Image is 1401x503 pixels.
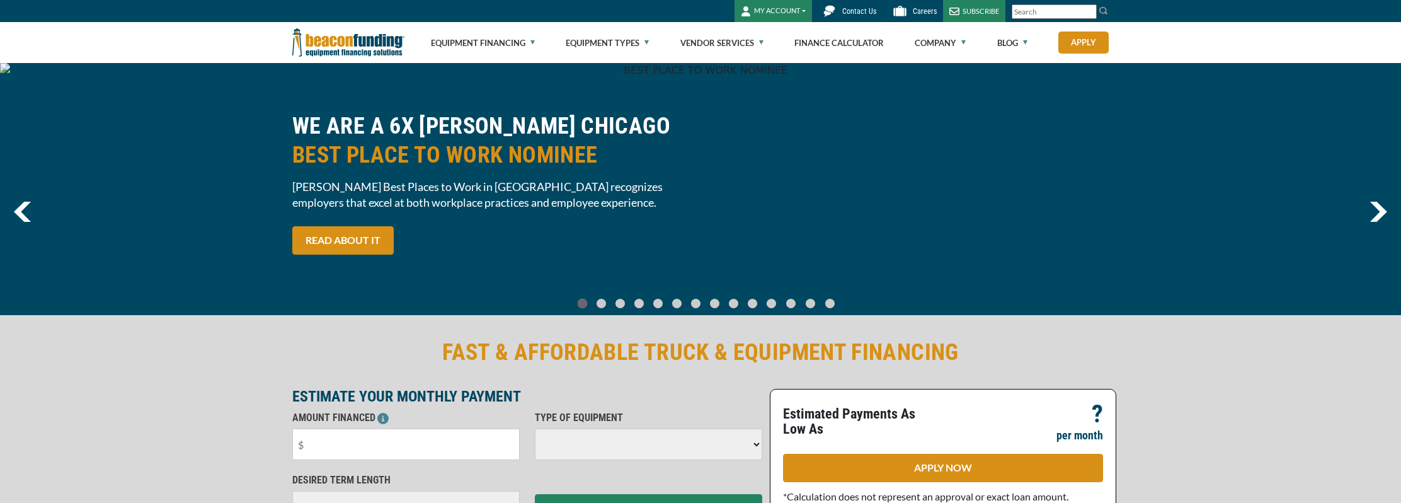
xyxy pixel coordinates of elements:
[535,410,762,425] p: TYPE OF EQUIPMENT
[1084,7,1094,17] a: Clear search text
[631,298,646,309] a: Go To Slide 3
[593,298,609,309] a: Go To Slide 1
[803,298,818,309] a: Go To Slide 12
[292,338,1109,367] h2: FAST & AFFORDABLE TRUCK & EQUIPMENT FINANCING
[842,7,876,16] span: Contact Us
[680,23,763,63] a: Vendor Services
[669,298,684,309] a: Go To Slide 5
[745,298,760,309] a: Go To Slide 9
[292,22,404,63] img: Beacon Funding Corporation logo
[1370,202,1387,222] a: next
[575,298,590,309] a: Go To Slide 0
[822,298,838,309] a: Go To Slide 13
[292,473,520,488] p: DESIRED TERM LENGTH
[292,141,693,170] span: BEST PLACE TO WORK NOMINEE
[14,202,31,222] a: previous
[707,298,722,309] a: Go To Slide 7
[763,298,779,309] a: Go To Slide 10
[292,112,693,170] h2: WE ARE A 6X [PERSON_NAME] CHICAGO
[292,226,394,255] a: READ ABOUT IT
[783,454,1103,482] a: APPLY NOW
[566,23,649,63] a: Equipment Types
[292,179,693,211] span: [PERSON_NAME] Best Places to Work in [GEOGRAPHIC_DATA] recognizes employers that excel at both wo...
[292,429,520,460] input: $
[783,407,935,437] p: Estimated Payments As Low As
[783,298,799,309] a: Go To Slide 11
[612,298,627,309] a: Go To Slide 2
[997,23,1027,63] a: Blog
[292,389,762,404] p: ESTIMATE YOUR MONTHLY PAYMENT
[794,23,884,63] a: Finance Calculator
[688,298,703,309] a: Go To Slide 6
[1012,4,1097,19] input: Search
[726,298,741,309] a: Go To Slide 8
[1056,428,1103,443] p: per month
[431,23,535,63] a: Equipment Financing
[915,23,966,63] a: Company
[1099,6,1109,16] img: Search
[650,298,665,309] a: Go To Slide 4
[783,490,1068,502] span: *Calculation does not represent an approval or exact loan amount.
[1058,32,1109,54] a: Apply
[1370,202,1387,222] img: Right Navigator
[14,202,31,222] img: Left Navigator
[1092,407,1103,422] p: ?
[292,410,520,425] p: AMOUNT FINANCED
[913,7,937,16] span: Careers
